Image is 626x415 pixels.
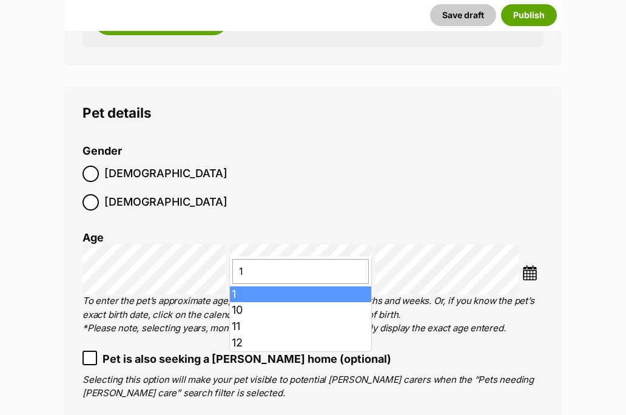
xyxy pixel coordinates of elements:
[430,4,496,26] button: Save draft
[230,335,372,351] li: 12
[103,351,391,367] span: Pet is also seeking a [PERSON_NAME] home (optional)
[522,265,537,280] img: ...
[82,294,544,336] p: To enter the pet’s approximate age, select the number of years, months and weeks. Or, if you know...
[82,104,152,121] span: Pet details
[230,319,372,335] li: 11
[230,302,372,319] li: 10
[82,373,544,400] p: Selecting this option will make your pet visible to potential [PERSON_NAME] carers when the “Pets...
[104,166,227,182] span: [DEMOGRAPHIC_DATA]
[82,231,104,244] label: Age
[82,145,122,158] label: Gender
[501,4,557,26] button: Publish
[230,286,372,303] li: 1
[104,194,227,211] span: [DEMOGRAPHIC_DATA]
